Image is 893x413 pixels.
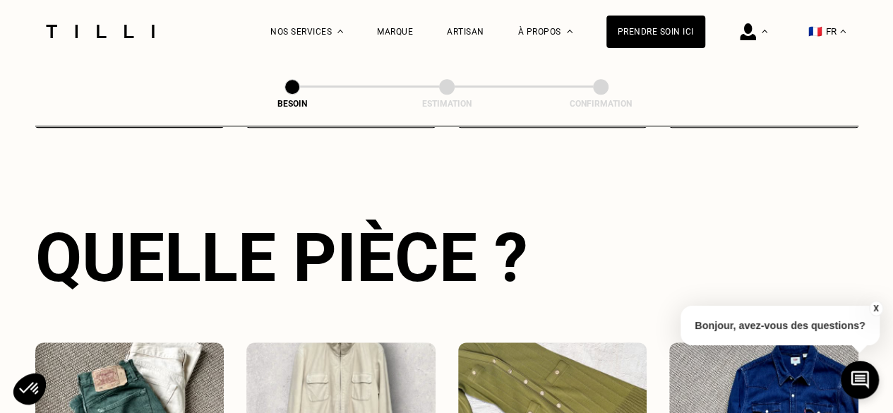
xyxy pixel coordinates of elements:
div: Besoin [222,99,363,109]
p: Bonjour, avez-vous des questions? [681,306,880,345]
img: Menu déroulant [337,30,343,33]
img: Logo du service de couturière Tilli [41,25,160,38]
img: Menu déroulant [762,30,767,33]
a: Artisan [447,27,484,37]
img: menu déroulant [840,30,846,33]
div: Quelle pièce ? [35,218,858,297]
div: Estimation [376,99,517,109]
img: icône connexion [740,23,756,40]
img: Menu déroulant à propos [567,30,573,33]
span: 🇫🇷 [808,25,822,38]
button: X [868,301,882,316]
a: Marque [377,27,413,37]
div: Confirmation [530,99,671,109]
a: Prendre soin ici [606,16,705,48]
